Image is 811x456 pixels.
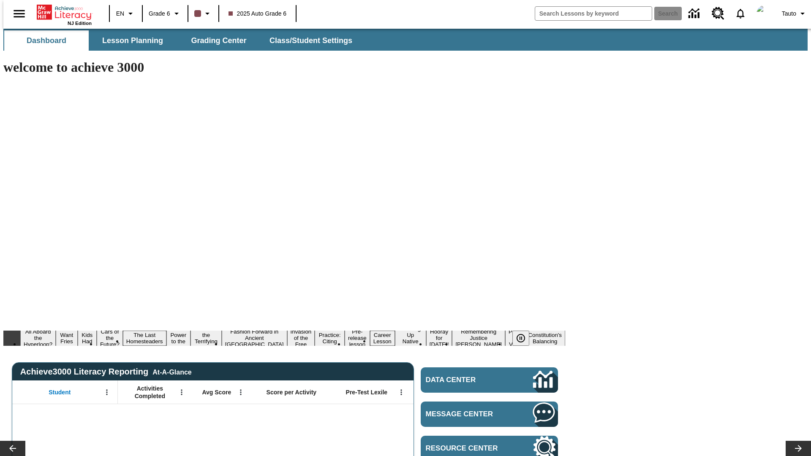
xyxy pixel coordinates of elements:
[20,327,56,349] button: Slide 1 All Aboard the Hyperloop?
[421,402,558,427] a: Message Center
[56,318,77,358] button: Slide 2 Do You Want Fries With That?
[20,367,192,377] span: Achieve3000 Literacy Reporting
[729,3,751,24] a: Notifications
[782,9,796,18] span: Tauto
[177,30,261,51] button: Grading Center
[123,331,166,346] button: Slide 5 The Last Homesteaders
[175,386,188,399] button: Open Menu
[122,385,178,400] span: Activities Completed
[101,386,113,399] button: Open Menu
[37,4,92,21] a: Home
[512,331,538,346] div: Pause
[7,1,32,26] button: Open side menu
[267,388,317,396] span: Score per Activity
[3,30,360,51] div: SubNavbar
[4,30,89,51] button: Dashboard
[229,9,287,18] span: 2025 Auto Grade 6
[149,9,170,18] span: Grade 6
[37,3,92,26] div: Home
[683,2,707,25] a: Data Center
[426,410,508,418] span: Message Center
[778,6,811,21] button: Profile/Settings
[346,388,388,396] span: Pre-Test Lexile
[68,21,92,26] span: NJ Edition
[202,388,231,396] span: Avg Score
[152,367,191,376] div: At-A-Glance
[535,7,652,20] input: search field
[786,441,811,456] button: Lesson carousel, Next
[751,3,778,24] button: Select a new avatar
[90,30,175,51] button: Lesson Planning
[707,2,729,25] a: Resource Center, Will open in new tab
[78,318,97,358] button: Slide 3 Dirty Jobs Kids Had To Do
[269,36,352,46] span: Class/Student Settings
[145,6,185,21] button: Grade: Grade 6, Select a grade
[287,321,315,355] button: Slide 9 The Invasion of the Free CD
[395,324,426,352] button: Slide 13 Cooking Up Native Traditions
[757,5,773,22] img: Avatar
[395,386,408,399] button: Open Menu
[505,327,525,349] button: Slide 16 Point of View
[315,324,345,352] button: Slide 10 Mixed Practice: Citing Evidence
[525,324,565,352] button: Slide 17 The Constitution's Balancing Act
[49,388,71,396] span: Student
[27,36,66,46] span: Dashboard
[426,327,452,349] button: Slide 14 Hooray for Constitution Day!
[191,36,246,46] span: Grading Center
[263,30,359,51] button: Class/Student Settings
[102,36,163,46] span: Lesson Planning
[191,6,216,21] button: Class color is dark brown. Change class color
[112,6,139,21] button: Language: EN, Select a language
[370,331,395,346] button: Slide 12 Career Lesson
[116,9,124,18] span: EN
[3,60,565,75] h1: welcome to achieve 3000
[166,324,191,352] button: Slide 6 Solar Power to the People
[421,367,558,393] a: Data Center
[452,327,505,349] button: Slide 15 Remembering Justice O'Connor
[222,327,287,349] button: Slide 8 Fashion Forward in Ancient Rome
[345,327,370,349] button: Slide 11 Pre-release lesson
[3,29,808,51] div: SubNavbar
[97,327,123,349] button: Slide 4 Cars of the Future?
[191,324,222,352] button: Slide 7 Attack of the Terrifying Tomatoes
[234,386,247,399] button: Open Menu
[426,376,505,384] span: Data Center
[512,331,529,346] button: Pause
[426,444,508,453] span: Resource Center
